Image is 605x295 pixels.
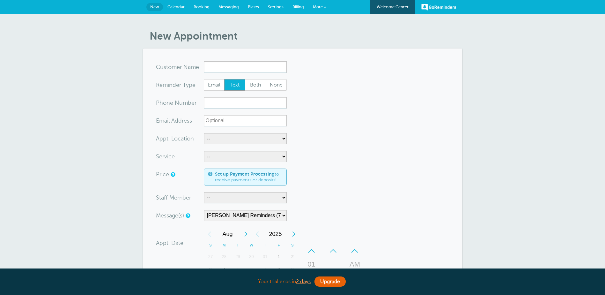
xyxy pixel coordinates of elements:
[156,82,196,88] label: Reminder Type
[266,79,287,91] label: None
[150,4,159,9] span: New
[156,118,167,124] span: Ema
[272,240,286,250] th: F
[217,240,231,250] th: M
[245,250,258,263] div: Wednesday, July 30
[286,263,299,276] div: Saturday, August 9
[258,263,272,276] div: 7
[266,79,286,90] span: None
[258,263,272,276] div: Thursday, August 7
[143,275,462,289] div: Your trial ends in .
[156,100,166,106] span: Pho
[204,115,287,126] input: Optional
[286,263,299,276] div: 9
[150,30,462,42] h1: New Appointment
[286,250,299,263] div: 2
[215,171,275,177] a: Set up Payment Processing
[166,100,183,106] span: ne Nu
[248,4,259,9] span: Blasts
[204,79,225,90] span: Email
[166,64,188,70] span: tomer N
[156,195,191,200] label: Staff Member
[204,263,218,276] div: Sunday, August 3
[156,115,204,126] div: ress
[231,263,245,276] div: Tuesday, August 5
[245,79,266,91] label: Both
[204,250,218,263] div: Sunday, July 27
[231,250,245,263] div: Tuesday, July 29
[245,79,266,90] span: Both
[347,258,363,271] div: AM
[146,3,163,11] a: New
[204,228,215,240] div: Previous Month
[167,118,182,124] span: il Add
[272,250,286,263] div: 1
[204,79,225,91] label: Email
[156,97,204,109] div: mber
[224,79,245,91] label: Text
[204,263,218,276] div: 3
[252,228,263,240] div: Previous Year
[258,250,272,263] div: Thursday, July 31
[217,250,231,263] div: 28
[245,240,258,250] th: W
[167,4,185,9] span: Calendar
[156,171,169,177] label: Price
[258,250,272,263] div: 31
[231,240,245,250] th: T
[218,4,239,9] span: Messaging
[204,250,218,263] div: 27
[304,258,319,271] div: 01
[194,4,210,9] span: Booking
[186,214,189,218] a: Simple templates and custom messages will use the reminder schedule set under Settings > Reminder...
[215,228,240,240] span: August
[215,171,283,183] span: to receive payments or deposits!
[296,279,311,284] a: 2 days
[313,4,323,9] span: More
[225,79,245,90] span: Text
[272,250,286,263] div: Friday, August 1
[156,154,175,159] label: Service
[245,263,258,276] div: Wednesday, August 6
[156,240,183,246] label: Appt. Date
[286,250,299,263] div: Saturday, August 2
[258,240,272,250] th: T
[204,240,218,250] th: S
[245,263,258,276] div: 6
[217,250,231,263] div: Monday, July 28
[314,276,346,287] a: Upgrade
[288,228,299,240] div: Next Year
[292,4,304,9] span: Billing
[240,228,252,240] div: Next Month
[263,228,288,240] span: 2025
[231,263,245,276] div: 5
[217,263,231,276] div: Monday, August 4
[272,263,286,276] div: Friday, August 8
[268,4,284,9] span: Settings
[217,263,231,276] div: 4
[156,61,204,73] div: ame
[156,136,194,141] label: Appt. Location
[156,64,166,70] span: Cus
[171,172,174,177] a: An optional price for the appointment. If you set a price, you can include a payment link in your...
[286,240,299,250] th: S
[245,250,258,263] div: 30
[156,213,184,218] label: Message(s)
[231,250,245,263] div: 29
[272,263,286,276] div: 8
